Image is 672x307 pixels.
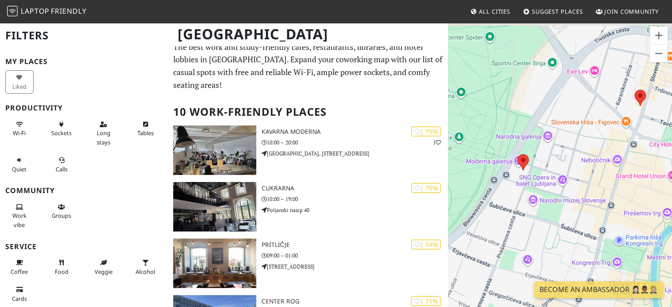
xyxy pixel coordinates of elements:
[52,212,71,220] span: Group tables
[262,149,448,158] p: [GEOGRAPHIC_DATA], [STREET_ADDRESS]
[5,117,34,140] button: Wi-Fi
[136,268,155,276] span: Alcohol
[411,126,441,136] div: | 75%
[11,268,28,276] span: Coffee
[51,129,72,137] span: Power sockets
[433,138,441,147] p: 1
[97,129,110,146] span: Long stays
[7,6,18,16] img: LaptopFriendly
[173,125,256,175] img: Kavarna Moderna
[262,195,448,203] p: 10:00 – 19:00
[479,8,510,15] span: All Cities
[262,138,448,147] p: 10:00 – 20:00
[5,22,163,49] h2: Filters
[13,129,26,137] span: Stable Wi-Fi
[262,241,448,249] h3: Pritličje
[47,200,76,223] button: Groups
[47,153,76,176] button: Calls
[262,185,448,192] h3: Cukrarna
[89,117,118,149] button: Long stays
[173,99,443,125] h2: 10 Work-Friendly Places
[520,4,587,19] a: Suggest Places
[131,255,159,279] button: Alcohol
[12,212,27,228] span: People working
[131,117,159,140] button: Tables
[262,262,448,271] p: [STREET_ADDRESS]
[47,255,76,279] button: Food
[592,4,662,19] a: Join Community
[5,186,163,195] h3: Community
[173,182,256,231] img: Cukrarna
[137,129,154,137] span: Work-friendly tables
[411,296,441,306] div: | 71%
[55,268,68,276] span: Food
[171,22,446,46] h1: [GEOGRAPHIC_DATA]
[5,255,34,279] button: Coffee
[47,117,76,140] button: Sockets
[5,153,34,176] button: Quiet
[262,298,448,305] h3: Center Rog
[532,8,583,15] span: Suggest Places
[168,182,448,231] a: Cukrarna | 75% Cukrarna 10:00 – 19:00 Poljanski nasip 40
[262,206,448,214] p: Poljanski nasip 40
[604,8,659,15] span: Join Community
[89,255,118,279] button: Veggie
[12,165,27,173] span: Quiet
[5,200,34,232] button: Work vibe
[5,243,163,251] h3: Service
[7,4,87,19] a: LaptopFriendly LaptopFriendly
[168,125,448,175] a: Kavarna Moderna | 75% 1 Kavarna Moderna 10:00 – 20:00 [GEOGRAPHIC_DATA], [STREET_ADDRESS]
[168,239,448,288] a: Pritličje | 74% Pritličje 09:00 – 01:00 [STREET_ADDRESS]
[5,104,163,112] h3: Productivity
[262,128,448,136] h3: Kavarna Moderna
[650,45,668,62] button: Pomanjšaj
[5,282,34,306] button: Cards
[650,27,668,44] button: Povečaj
[173,239,256,288] img: Pritličje
[56,165,68,173] span: Video/audio calls
[51,6,86,16] span: Friendly
[5,57,163,66] h3: My Places
[262,251,448,260] p: 09:00 – 01:00
[467,4,514,19] a: All Cities
[21,6,49,16] span: Laptop
[411,239,441,250] div: | 74%
[95,268,113,276] span: Veggie
[12,295,27,303] span: Credit cards
[173,41,443,91] p: The best work and study-friendly cafes, restaurants, libraries, and hotel lobbies in [GEOGRAPHIC_...
[411,183,441,193] div: | 75%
